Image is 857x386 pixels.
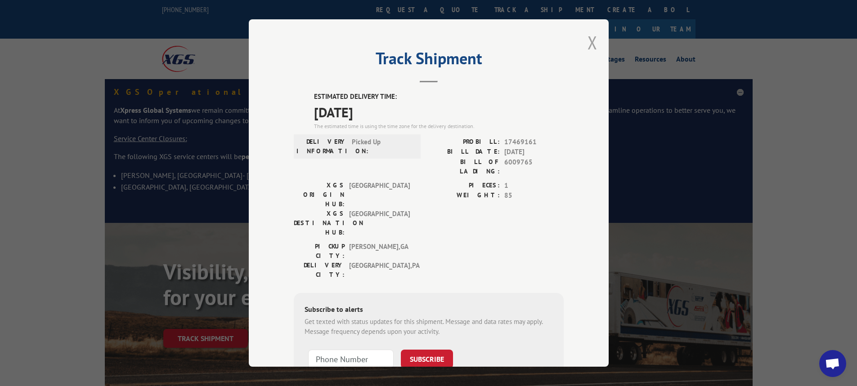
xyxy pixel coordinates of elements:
[314,122,564,130] div: The estimated time is using the time zone for the delivery destination.
[296,137,347,156] label: DELIVERY INFORMATION:
[504,181,564,191] span: 1
[294,209,345,237] label: XGS DESTINATION HUB:
[305,317,553,337] div: Get texted with status updates for this shipment. Message and data rates may apply. Message frequ...
[429,157,500,176] label: BILL OF LADING:
[429,137,500,147] label: PROBILL:
[305,304,553,317] div: Subscribe to alerts
[294,181,345,209] label: XGS ORIGIN HUB:
[308,350,394,368] input: Phone Number
[294,242,345,261] label: PICKUP CITY:
[352,137,413,156] span: Picked Up
[349,242,410,261] span: [PERSON_NAME] , GA
[504,191,564,201] span: 85
[349,181,410,209] span: [GEOGRAPHIC_DATA]
[429,191,500,201] label: WEIGHT:
[429,147,500,157] label: BILL DATE:
[349,209,410,237] span: [GEOGRAPHIC_DATA]
[349,261,410,280] span: [GEOGRAPHIC_DATA] , PA
[504,137,564,147] span: 17469161
[429,181,500,191] label: PIECES:
[294,52,564,69] h2: Track Shipment
[504,147,564,157] span: [DATE]
[294,261,345,280] label: DELIVERY CITY:
[504,157,564,176] span: 6009765
[588,31,597,54] button: Close modal
[401,350,453,368] button: SUBSCRIBE
[314,102,564,122] span: [DATE]
[819,350,846,377] a: Open chat
[314,92,564,102] label: ESTIMATED DELIVERY TIME:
